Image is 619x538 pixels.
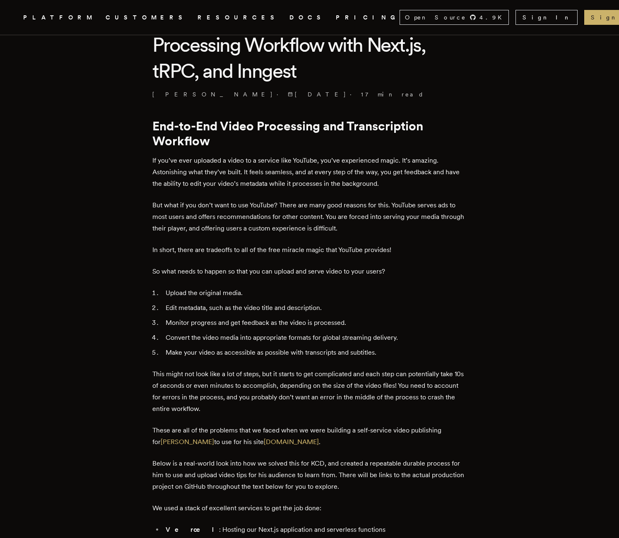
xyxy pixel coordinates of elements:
li: Edit metadata, such as the video title and description. [163,302,467,314]
a: Sign In [515,10,578,25]
button: RESOURCES [198,12,279,23]
p: This might not look like a lot of steps, but it starts to get complicated and each step can poten... [152,368,467,415]
span: 4.9 K [479,13,507,22]
span: 17 min read [361,90,424,98]
strong: Vercel [166,526,219,533]
span: [DATE] [288,90,347,98]
li: Make your video as accessible as possible with transcripts and subtitles. [163,347,467,358]
li: Monitor progress and get feedback as the video is processed. [163,317,467,329]
a: [DOMAIN_NAME] [264,438,319,446]
button: PLATFORM [23,12,96,23]
a: DOCS [289,12,326,23]
p: In short, there are tradeoffs to all of the free miracle magic that YouTube provides! [152,244,467,256]
span: Open Source [405,13,466,22]
a: [PERSON_NAME] [152,90,273,98]
a: PRICING [336,12,400,23]
p: But what if you don’t want to use YouTube? There are many good reasons for this. YouTube serves a... [152,199,467,234]
p: So what needs to happen so that you can upload and serve video to your users? [152,266,467,277]
p: · · [152,90,467,98]
h1: End-to-End Video Processing and Transcription Workflow [152,118,467,148]
li: Upload the original media. [163,287,467,299]
p: If you’ve ever uploaded a video to a service like YouTube, you’ve experienced magic. It’s amazing... [152,155,467,190]
p: Below is a real-world look into how we solved this for KCD, and created a repeatable durable proc... [152,458,467,492]
p: We used a stack of excellent services to get the job done: [152,502,467,514]
h1: Building an Event Driven Video Processing Workflow with Next.js, tRPC, and Inngest [152,6,467,84]
a: [PERSON_NAME] [161,438,214,446]
li: : Hosting our Next.js application and serverless functions [163,524,467,536]
p: These are all of the problems that we faced when we were building a self-service video publishing... [152,425,467,448]
a: CUSTOMERS [106,12,188,23]
li: Convert the video media into appropriate formats for global streaming delivery. [163,332,467,343]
